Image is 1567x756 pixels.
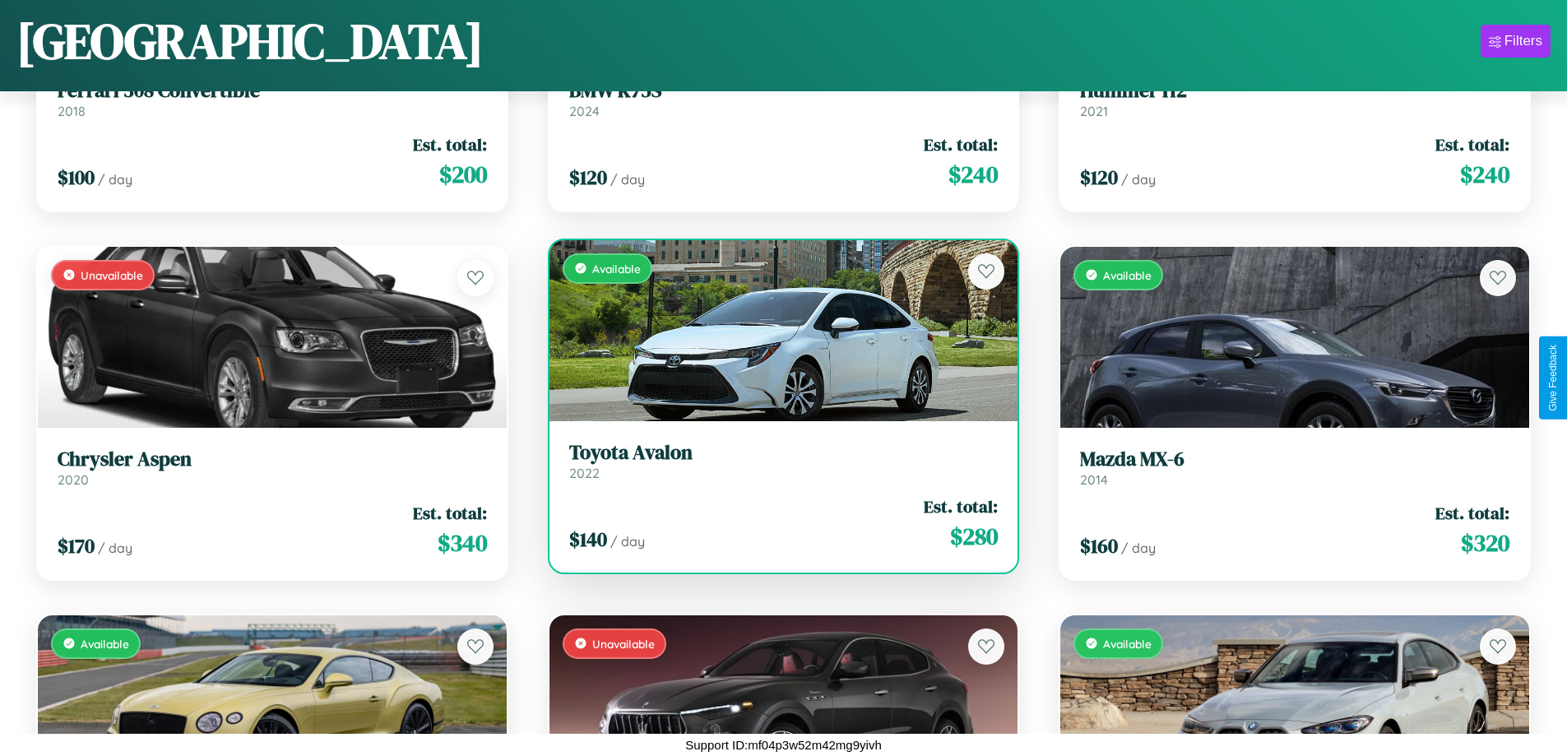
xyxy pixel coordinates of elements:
[1080,103,1108,119] span: 2021
[569,79,999,103] h3: BMW K75S
[1080,448,1509,488] a: Mazda MX-62014
[948,158,998,191] span: $ 240
[610,171,645,188] span: / day
[592,262,641,276] span: Available
[569,441,999,465] h3: Toyota Avalon
[610,533,645,550] span: / day
[98,171,132,188] span: / day
[58,103,86,119] span: 2018
[413,501,487,525] span: Est. total:
[438,526,487,559] span: $ 340
[592,637,655,651] span: Unavailable
[569,79,999,119] a: BMW K75S2024
[81,637,129,651] span: Available
[1080,79,1509,119] a: Hummer H22021
[1121,171,1156,188] span: / day
[1435,501,1509,525] span: Est. total:
[1080,471,1108,488] span: 2014
[1121,540,1156,556] span: / day
[569,526,607,553] span: $ 140
[58,448,487,471] h3: Chrysler Aspen
[58,448,487,488] a: Chrysler Aspen2020
[1481,25,1551,58] button: Filters
[1080,448,1509,471] h3: Mazda MX-6
[924,494,998,518] span: Est. total:
[569,103,600,119] span: 2024
[58,471,89,488] span: 2020
[58,164,95,191] span: $ 100
[1080,164,1118,191] span: $ 120
[58,79,487,119] a: Ferrari 308 Convertible2018
[950,520,998,553] span: $ 280
[1460,158,1509,191] span: $ 240
[1103,268,1152,282] span: Available
[439,158,487,191] span: $ 200
[58,532,95,559] span: $ 170
[1080,532,1118,559] span: $ 160
[569,164,607,191] span: $ 120
[1461,526,1509,559] span: $ 320
[1103,637,1152,651] span: Available
[1504,33,1542,49] div: Filters
[1547,345,1559,411] div: Give Feedback
[569,465,600,481] span: 2022
[569,441,999,481] a: Toyota Avalon2022
[98,540,132,556] span: / day
[16,7,484,75] h1: [GEOGRAPHIC_DATA]
[413,132,487,156] span: Est. total:
[1080,79,1509,103] h3: Hummer H2
[1435,132,1509,156] span: Est. total:
[58,79,487,103] h3: Ferrari 308 Convertible
[924,132,998,156] span: Est. total:
[81,268,143,282] span: Unavailable
[685,734,881,756] p: Support ID: mf04p3w52m42mg9yivh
